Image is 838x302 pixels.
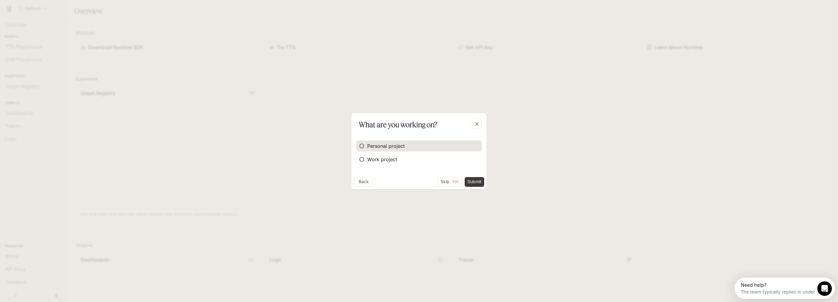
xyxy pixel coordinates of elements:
[452,178,459,185] p: Esc
[2,2,105,19] div: Open Intercom Messenger
[354,177,373,187] button: Back
[6,10,87,16] div: The team typically replies in under 3h
[359,119,437,130] p: What are you working on?
[438,177,462,187] button: SkipEsc
[465,177,484,187] button: Submit
[367,142,405,150] span: Personal project
[734,278,835,299] iframe: Intercom live chat discovery launcher
[367,156,397,163] span: Work project
[817,281,832,296] iframe: Intercom live chat
[6,5,87,10] div: Need help?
